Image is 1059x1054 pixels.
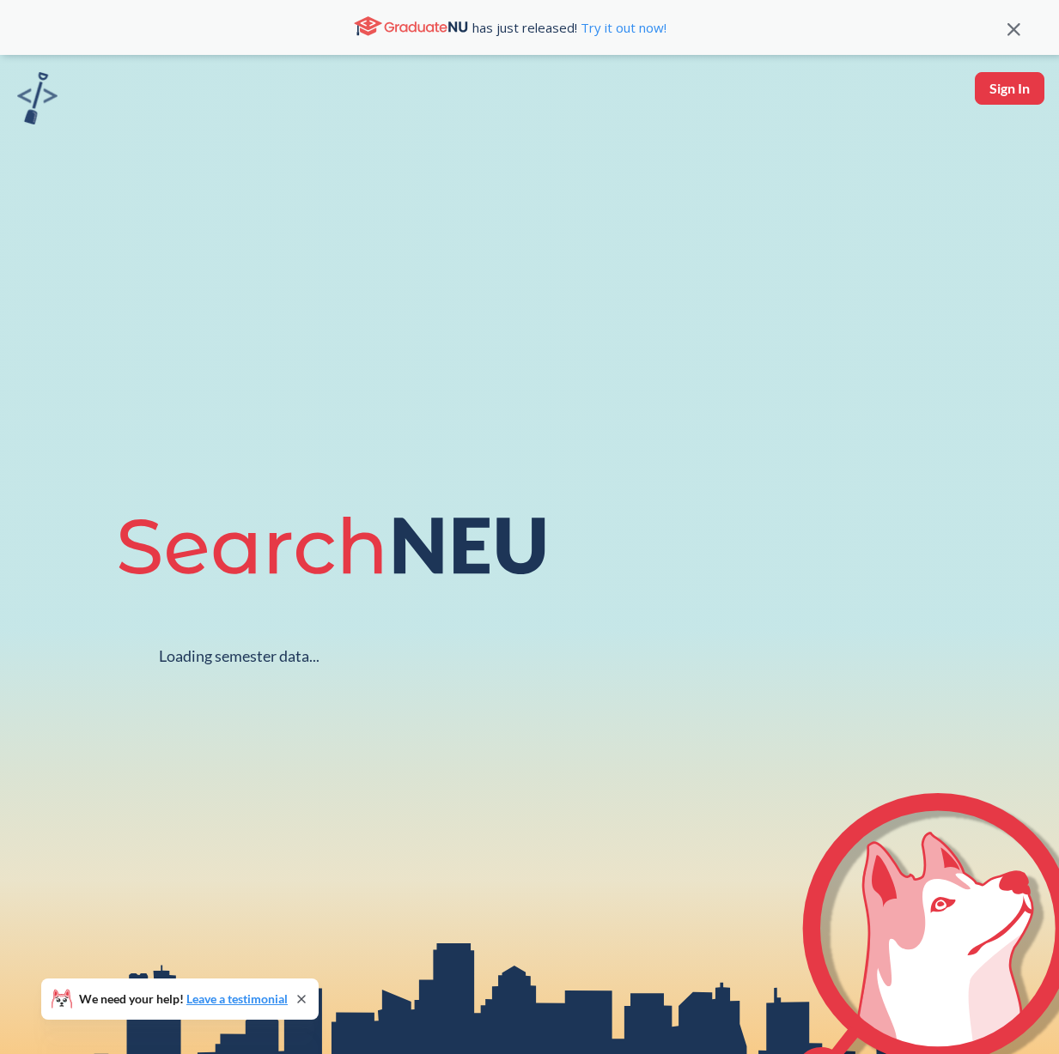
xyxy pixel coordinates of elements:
[17,72,58,124] img: sandbox logo
[79,993,288,1005] span: We need your help!
[975,72,1044,105] button: Sign In
[159,646,320,666] div: Loading semester data...
[577,19,666,36] a: Try it out now!
[17,72,58,130] a: sandbox logo
[186,991,288,1006] a: Leave a testimonial
[472,18,666,37] span: has just released!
